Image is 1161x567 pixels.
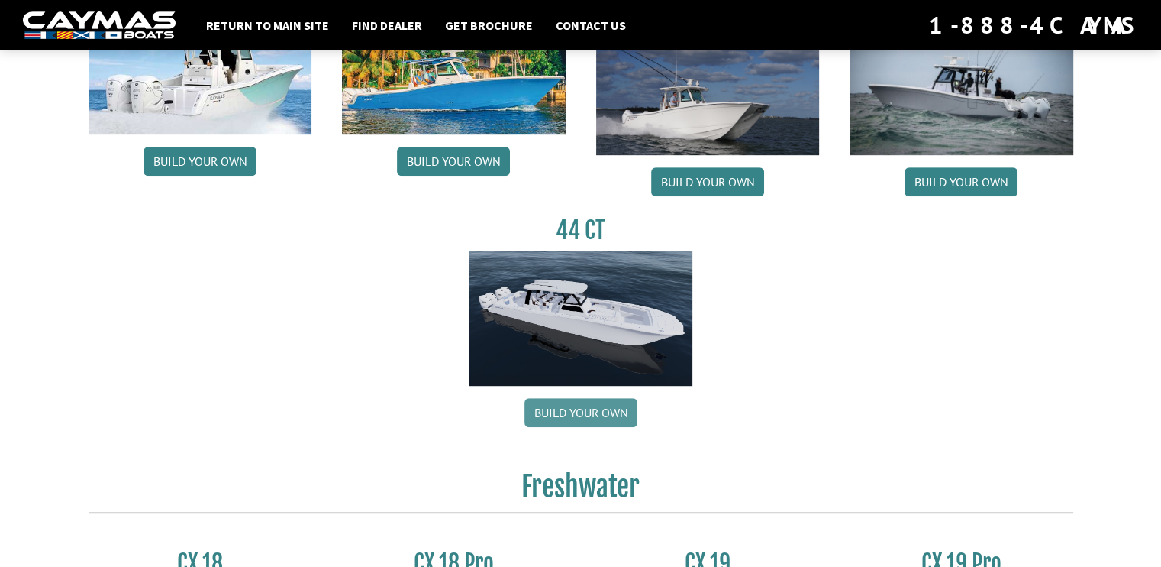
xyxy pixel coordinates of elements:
a: Find Dealer [344,15,430,35]
img: 401CC_thumb.pg.jpg [342,6,566,134]
img: 30_CT_photo_shoot_for_caymas_connect.jpg [850,6,1073,155]
img: 341CC-thumbjpg.jpg [89,6,312,134]
div: 1-888-4CAYMAS [929,8,1138,42]
a: Contact Us [548,15,634,35]
a: Get Brochure [437,15,540,35]
a: Build your own [651,167,764,196]
h3: 44 CT [469,216,692,245]
img: white-logo-c9c8dbefe5ff5ceceb0f0178aa75bf4bb51f6bca0971e226c86eb53dfe498488.png [23,11,176,40]
a: Build your own [144,147,256,176]
h2: Freshwater [89,470,1073,513]
a: Build your own [524,398,637,427]
img: 44ct_background.png [469,251,692,387]
a: Build your own [905,167,1017,196]
img: Caymas_34_CT_pic_1.jpg [596,6,820,155]
a: Return to main site [198,15,337,35]
a: Build your own [397,147,510,176]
